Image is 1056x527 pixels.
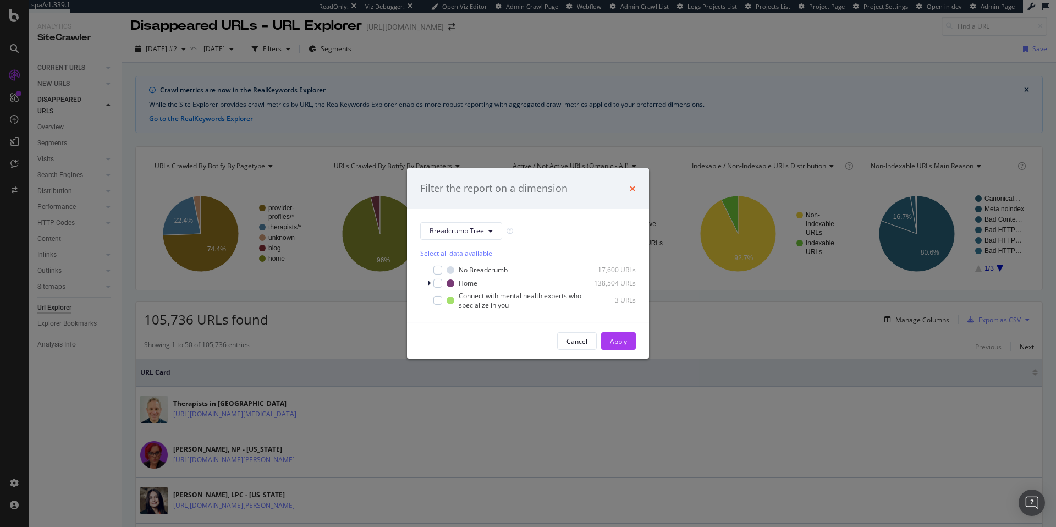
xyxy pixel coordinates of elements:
[1019,490,1045,516] div: Open Intercom Messenger
[430,226,484,235] span: Breadcrumb Tree
[420,182,568,196] div: Filter the report on a dimension
[557,332,597,350] button: Cancel
[598,295,636,305] div: 3 URLs
[601,332,636,350] button: Apply
[459,265,508,275] div: No Breadcrumb
[407,168,649,359] div: modal
[566,336,587,345] div: Cancel
[610,336,627,345] div: Apply
[629,182,636,196] div: times
[420,222,502,240] button: Breadcrumb Tree
[459,278,477,288] div: Home
[582,278,636,288] div: 138,504 URLs
[420,249,636,258] div: Select all data available
[459,291,582,310] div: Connect with mental health experts who specialize in you
[582,265,636,275] div: 17,600 URLs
